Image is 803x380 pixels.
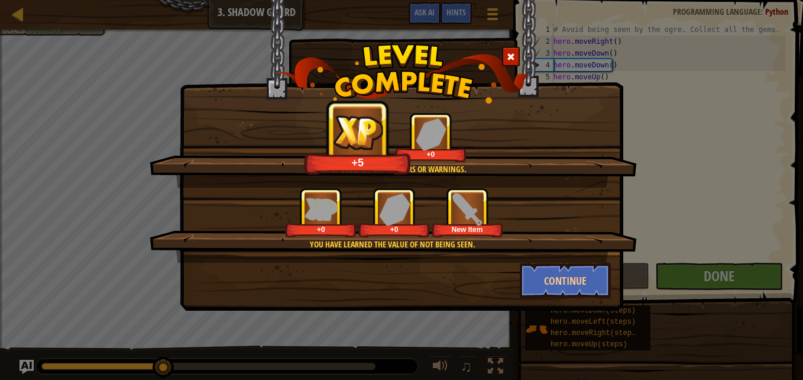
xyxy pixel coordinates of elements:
img: portrait.png [451,193,484,226]
img: reward_icon_xp.png [305,198,338,221]
div: +0 [361,225,428,234]
img: reward_icon_xp.png [333,115,383,150]
img: reward_icon_gems.png [416,118,446,150]
div: +5 [307,156,408,169]
div: +0 [287,225,354,234]
img: reward_icon_gems.png [379,193,410,226]
div: You have learned the value of not being seen. [206,239,579,250]
div: New Item [434,225,501,234]
div: +0 [397,150,464,159]
button: Continue [520,263,611,298]
div: Clean code: no code errors or warnings. [206,163,579,175]
img: level_complete.png [275,44,529,104]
